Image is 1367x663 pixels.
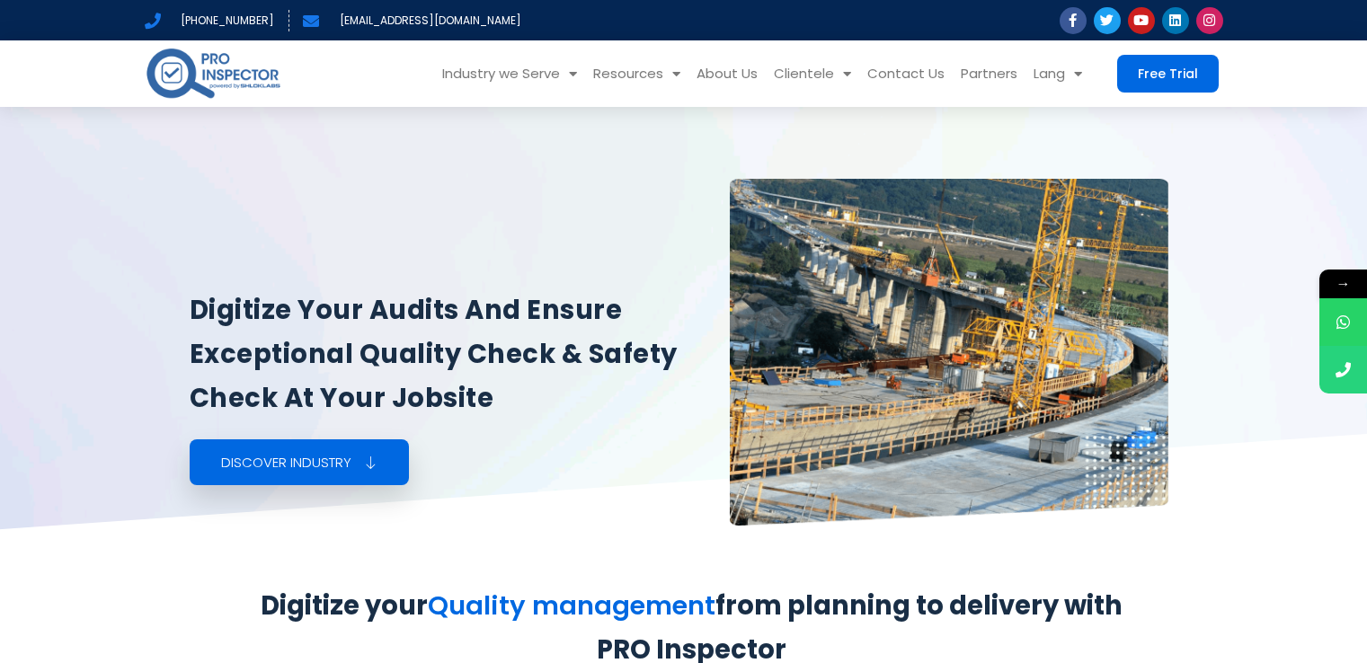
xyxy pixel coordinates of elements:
a: About Us [688,40,766,107]
span: → [1319,270,1367,298]
a: Resources [585,40,688,107]
span: Discover Industry [221,455,351,469]
a: Clientele [766,40,859,107]
a: Quality management [428,588,715,623]
span: [EMAIL_ADDRESS][DOMAIN_NAME] [335,10,521,31]
img: pro-inspector-logo [145,45,282,102]
img: constructionandrealestate-banner [730,179,1168,526]
a: Industry we Serve [434,40,585,107]
a: [EMAIL_ADDRESS][DOMAIN_NAME] [303,10,521,31]
h1: Digitize your audits and ensure exceptional quality check & safety check at your jobsite [190,288,722,421]
a: Discover Industry [190,439,409,485]
span: [PHONE_NUMBER] [176,10,274,31]
a: Contact Us [859,40,953,107]
nav: Menu [310,40,1090,107]
a: Partners [953,40,1025,107]
span: Free Trial [1138,67,1198,80]
a: Free Trial [1117,55,1219,93]
a: Lang [1025,40,1090,107]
